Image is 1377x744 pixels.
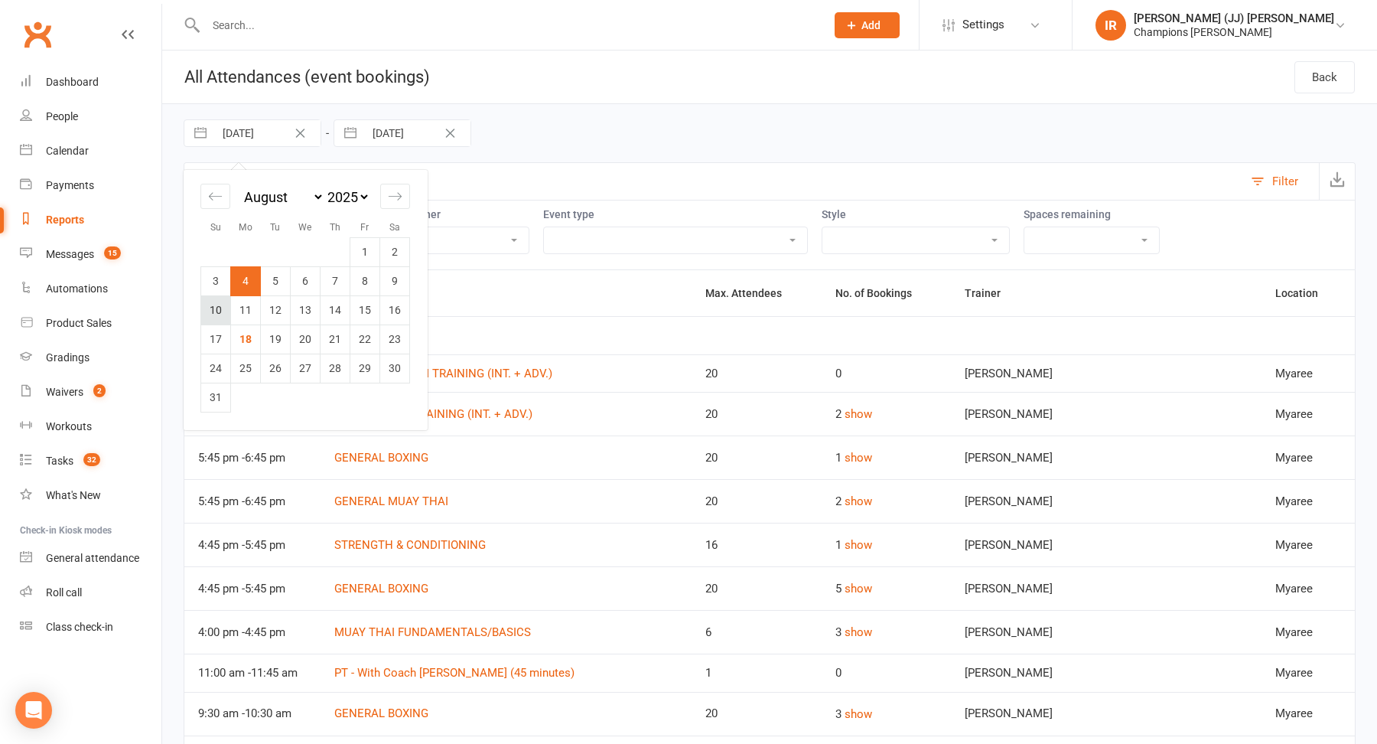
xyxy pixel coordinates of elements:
[20,478,161,513] a: What's New
[46,179,94,191] div: Payments
[1275,667,1341,680] div: Myaree
[20,134,161,168] a: Calendar
[1275,495,1341,508] div: Myaree
[350,354,380,383] td: Friday, August 29, 2025
[822,208,1010,220] label: Style
[321,295,350,325] td: Thursday, August 14, 2025
[1024,208,1160,220] label: Spaces remaining
[261,266,291,295] td: Tuesday, August 5, 2025
[231,295,261,325] td: Monday, August 11, 2025
[261,354,291,383] td: Tuesday, August 26, 2025
[15,692,52,729] div: Open Intercom Messenger
[201,295,231,325] td: Sunday, August 10, 2025
[334,451,428,465] a: GENERAL BOXING
[380,354,410,383] td: Saturday, August 30, 2025
[380,266,410,295] td: Saturday, August 9, 2025
[291,295,321,325] td: Wednesday, August 13, 2025
[845,405,872,423] button: show
[835,287,929,299] span: No. of Bookings
[705,707,808,720] div: 20
[543,208,808,220] label: Event type
[46,76,99,88] div: Dashboard
[46,621,113,633] div: Class check-in
[201,266,231,295] td: Sunday, August 3, 2025
[845,623,872,641] button: show
[845,492,872,511] button: show
[835,449,938,467] div: 1
[1275,626,1341,639] div: Myaree
[334,625,531,639] a: MUAY THAI FUNDAMENTALS/BASICS
[321,325,350,354] td: Thursday, August 21, 2025
[46,420,92,432] div: Workouts
[380,237,410,266] td: Saturday, August 2, 2025
[965,707,1248,720] div: [PERSON_NAME]
[965,539,1248,552] div: [PERSON_NAME]
[46,214,84,226] div: Reports
[200,184,230,209] div: Move backward to switch to the previous month.
[198,582,307,596] div: 4:45 pm - 5:45 pm
[46,455,73,467] div: Tasks
[705,367,808,380] div: 20
[705,287,799,299] span: Max. Attendees
[20,375,161,410] a: Waivers 2
[287,124,314,142] button: Clear Date
[334,367,552,380] a: MUAY THAI TEAM TRAINING (INT. + ADV.)
[350,266,380,295] td: Friday, August 8, 2025
[334,666,575,680] a: PT - With Coach [PERSON_NAME] (45 minutes)
[20,203,161,237] a: Reports
[1275,367,1341,380] div: Myaree
[705,495,808,508] div: 20
[20,444,161,478] a: Tasks 32
[1294,61,1355,93] a: Back
[705,582,808,596] div: 20
[861,19,881,31] span: Add
[1095,10,1126,41] div: IR
[835,536,938,554] div: 1
[334,407,532,421] a: BOXING TEAM TRAINING (INT. + ADV.)
[20,306,161,341] a: Product Sales
[46,586,82,599] div: Roll call
[210,222,221,233] small: Su
[380,325,410,354] td: Saturday, August 23, 2025
[198,452,307,465] div: 5:45 pm - 6:45 pm
[83,453,100,466] span: 32
[46,145,89,157] div: Calendar
[198,539,307,552] div: 4:45 pm - 5:45 pm
[965,667,1248,680] div: [PERSON_NAME]
[835,667,938,680] div: 0
[261,325,291,354] td: Tuesday, August 19, 2025
[46,110,78,122] div: People
[46,317,112,329] div: Product Sales
[364,120,470,146] input: Starts To
[360,222,369,233] small: Fr
[705,667,808,680] div: 1
[46,489,101,501] div: What's New
[705,408,808,421] div: 20
[330,222,340,233] small: Th
[380,184,410,209] div: Move forward to switch to the next month.
[437,124,464,142] button: Clear Date
[845,579,872,598] button: show
[184,163,1243,200] input: Search by Event name
[1275,287,1335,299] span: Location
[321,354,350,383] td: Thursday, August 28, 2025
[198,667,307,680] div: 11:00 am - 11:45 am
[198,626,307,639] div: 4:00 pm - 4:45 pm
[231,354,261,383] td: Monday, August 25, 2025
[1134,25,1334,39] div: Champions [PERSON_NAME]
[46,552,139,564] div: General attendance
[705,626,808,639] div: 6
[835,579,938,598] div: 5
[835,705,938,723] div: 3
[334,538,486,552] a: STRENGTH & CONDITIONING
[965,452,1248,465] div: [PERSON_NAME]
[1134,11,1334,25] div: [PERSON_NAME] (JJ) [PERSON_NAME]
[214,120,321,146] input: Starts From
[334,494,448,508] a: GENERAL MUAY THAI
[201,383,231,412] td: Sunday, August 31, 2025
[1275,284,1335,302] button: Location
[321,266,350,295] td: Thursday, August 7, 2025
[20,541,161,576] a: General attendance kiosk mode
[845,449,872,467] button: show
[20,410,161,444] a: Workouts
